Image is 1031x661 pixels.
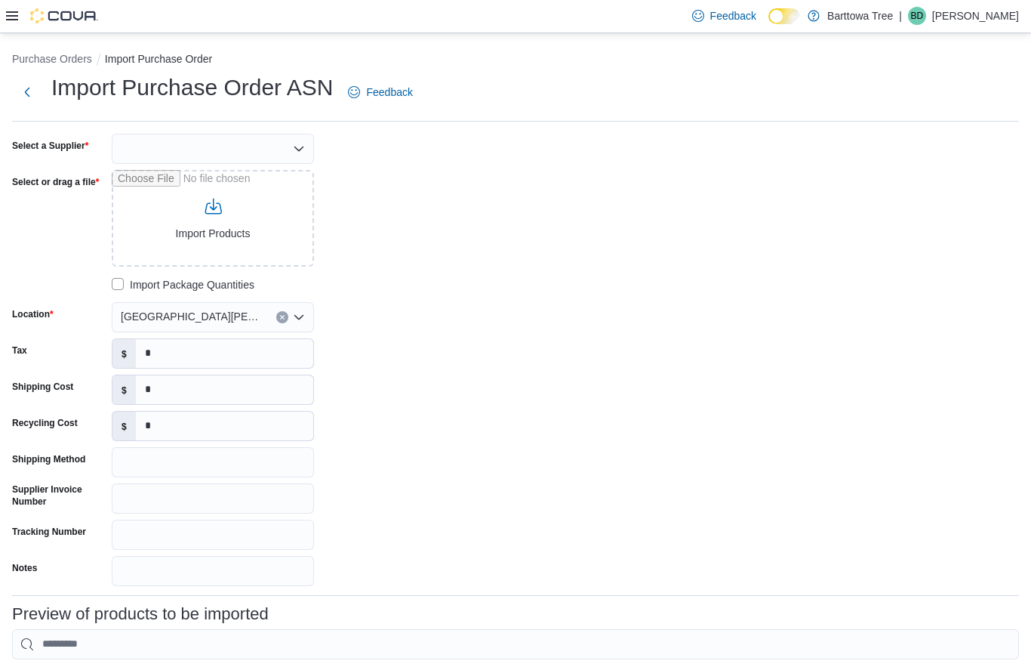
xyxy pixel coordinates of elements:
[12,629,1019,659] input: This is a search bar. As you type, the results lower in the page will automatically filter.
[12,53,92,65] button: Purchase Orders
[12,483,106,508] label: Supplier Invoice Number
[121,307,261,326] span: [GEOGRAPHIC_DATA][PERSON_NAME].
[827,7,893,25] p: Barttowa Tree
[12,140,88,152] label: Select a Supplier
[112,170,314,267] input: Use aria labels when no actual label is in use
[686,1,762,31] a: Feedback
[911,7,924,25] span: BD
[112,375,136,404] label: $
[366,85,412,100] span: Feedback
[105,53,212,65] button: Import Purchase Order
[908,7,926,25] div: Brad Dimic
[293,143,305,155] button: Open list of options
[932,7,1019,25] p: [PERSON_NAME]
[112,339,136,368] label: $
[342,77,418,107] a: Feedback
[12,344,27,357] label: Tax
[899,7,902,25] p: |
[12,417,78,429] label: Recycling Cost
[276,311,288,323] button: Clear input
[112,412,136,440] label: $
[112,276,254,294] label: Import Package Quantities
[12,51,1019,69] nav: An example of EuiBreadcrumbs
[12,605,269,623] h3: Preview of products to be imported
[12,77,42,107] button: Next
[12,176,99,188] label: Select or drag a file
[12,526,86,538] label: Tracking Number
[710,8,756,23] span: Feedback
[12,308,54,320] label: Location
[12,381,73,393] label: Shipping Cost
[293,311,305,323] button: Open list of options
[30,8,98,23] img: Cova
[12,562,37,574] label: Notes
[51,73,333,103] h1: Import Purchase Order ASN
[768,8,800,24] input: Dark Mode
[12,453,85,465] label: Shipping Method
